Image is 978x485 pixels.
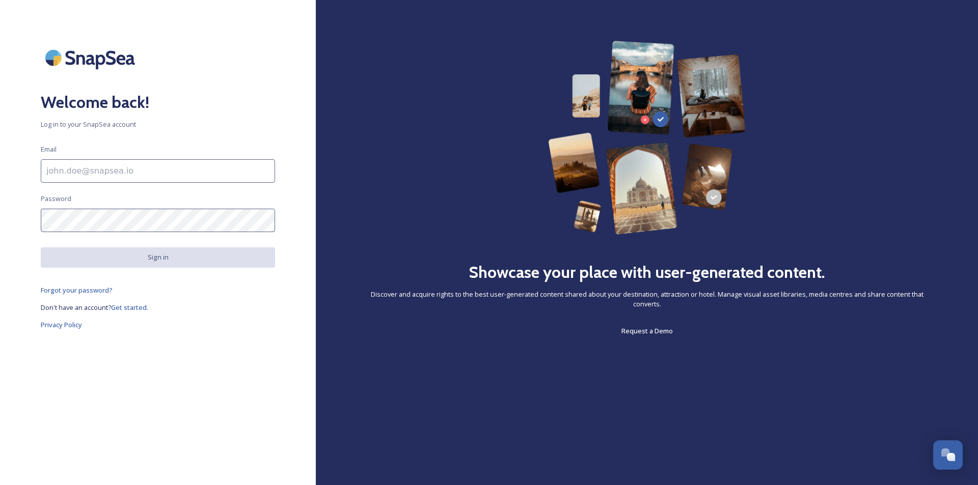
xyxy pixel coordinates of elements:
[41,41,143,75] img: SnapSea Logo
[41,286,113,295] span: Forgot your password?
[41,120,275,129] span: Log in to your SnapSea account
[933,440,963,470] button: Open Chat
[357,290,937,309] span: Discover and acquire rights to the best user-generated content shared about your destination, att...
[41,145,57,154] span: Email
[548,41,746,235] img: 63b42ca75bacad526042e722_Group%20154-p-800.png
[41,303,111,312] span: Don't have an account?
[41,301,275,313] a: Don't have an account?Get started.
[41,247,275,267] button: Sign in
[41,159,275,183] input: john.doe@snapsea.io
[41,319,275,331] a: Privacy Policy
[111,303,148,312] span: Get started.
[621,325,673,337] a: Request a Demo
[41,284,275,296] a: Forgot your password?
[41,194,71,204] span: Password
[469,260,825,284] h2: Showcase your place with user-generated content.
[621,326,673,335] span: Request a Demo
[41,90,275,115] h2: Welcome back!
[41,320,82,329] span: Privacy Policy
